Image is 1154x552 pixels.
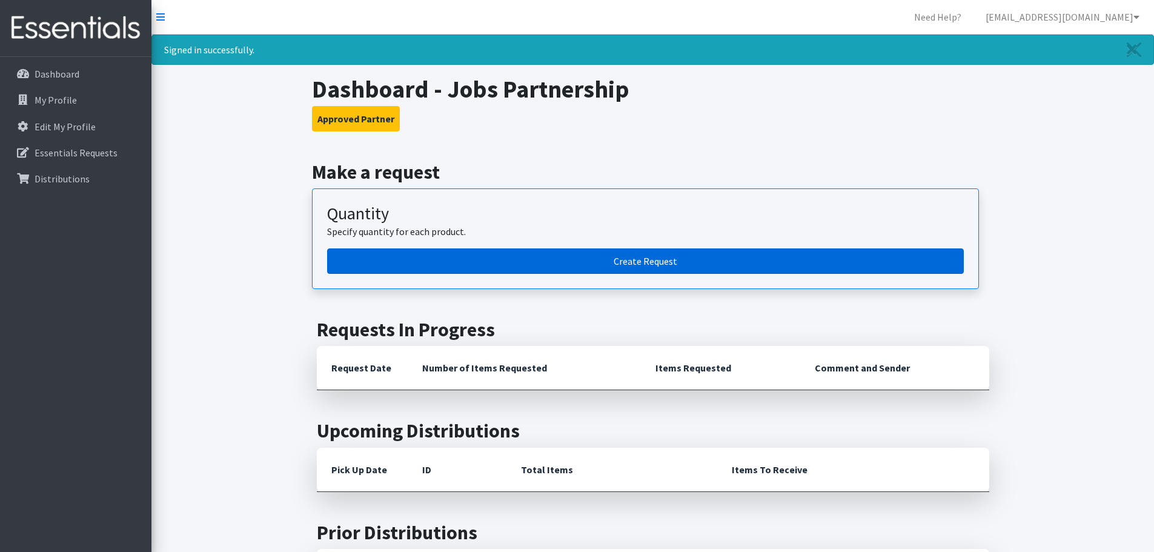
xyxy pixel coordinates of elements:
[800,346,989,390] th: Comment and Sender
[35,68,79,80] p: Dashboard
[5,115,147,139] a: Edit My Profile
[317,521,989,544] h2: Prior Distributions
[5,88,147,112] a: My Profile
[408,448,506,492] th: ID
[5,62,147,86] a: Dashboard
[717,448,989,492] th: Items To Receive
[35,147,118,159] p: Essentials Requests
[35,173,90,185] p: Distributions
[317,318,989,341] h2: Requests In Progress
[327,204,964,224] h3: Quantity
[312,75,993,104] h1: Dashboard - Jobs Partnership
[976,5,1149,29] a: [EMAIL_ADDRESS][DOMAIN_NAME]
[312,161,993,184] h2: Make a request
[641,346,800,390] th: Items Requested
[5,8,147,48] img: HumanEssentials
[317,419,989,442] h2: Upcoming Distributions
[312,106,400,131] button: Approved Partner
[904,5,971,29] a: Need Help?
[327,248,964,274] a: Create a request by quantity
[35,121,96,133] p: Edit My Profile
[317,448,408,492] th: Pick Up Date
[5,141,147,165] a: Essentials Requests
[327,224,964,239] p: Specify quantity for each product.
[317,346,408,390] th: Request Date
[1115,35,1153,64] a: Close
[408,346,642,390] th: Number of Items Requested
[5,167,147,191] a: Distributions
[35,94,77,106] p: My Profile
[506,448,717,492] th: Total Items
[151,35,1154,65] div: Signed in successfully.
